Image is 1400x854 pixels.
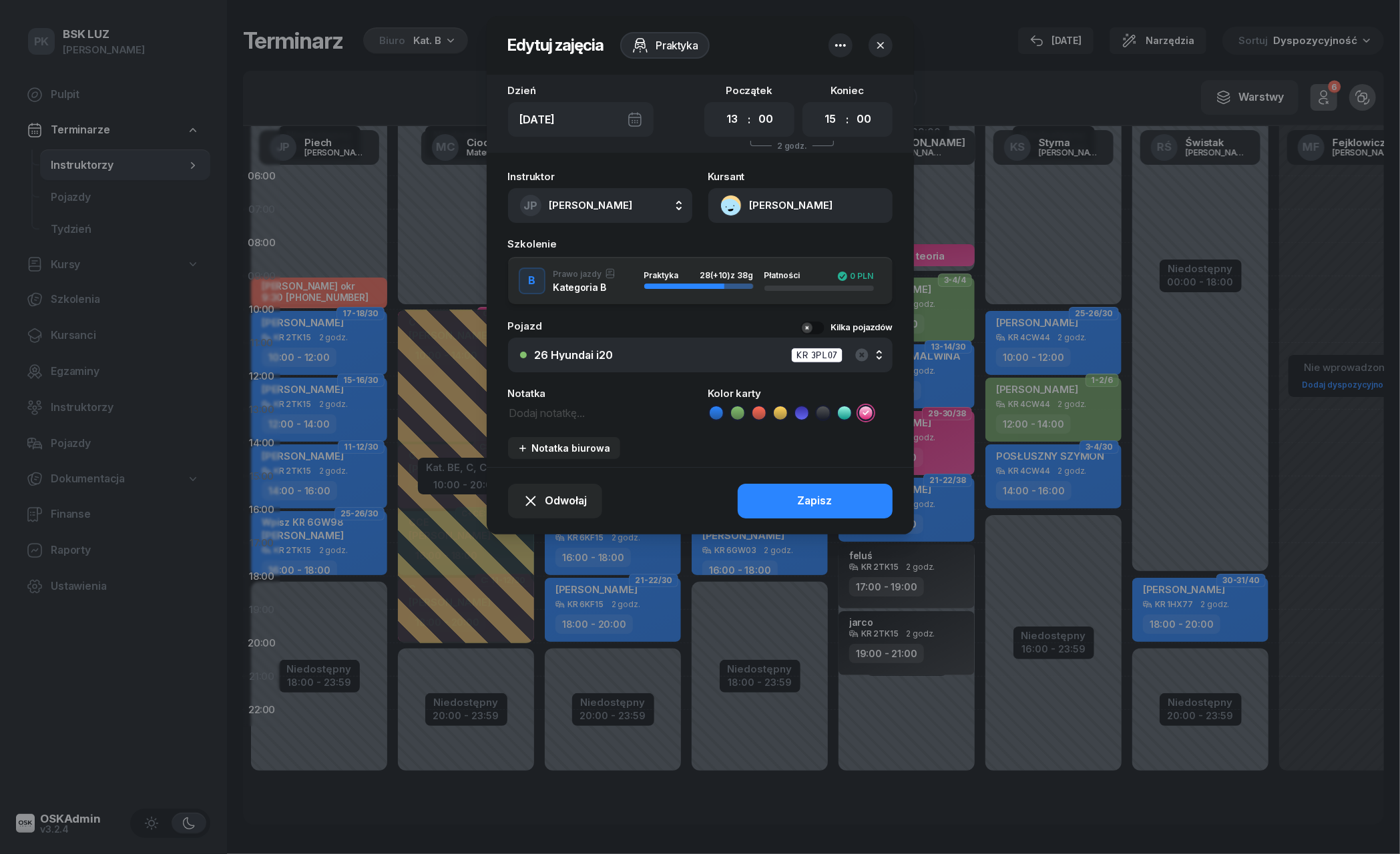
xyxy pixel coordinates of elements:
[508,437,620,459] button: Notatka biurowa
[549,199,633,211] span: [PERSON_NAME]
[508,35,604,56] h2: Edytuj zajęcia
[738,484,893,518] button: Zapisz
[535,350,614,360] div: 26 Hyundai i20
[708,188,893,223] button: [PERSON_NAME]
[831,321,893,334] div: Kilka pojazdów
[508,338,893,372] button: 26 Hyundai i20KR 3PL07
[846,111,849,127] div: :
[508,188,692,223] button: JP[PERSON_NAME]
[798,492,833,510] div: Zapisz
[748,111,750,127] div: :
[545,492,588,510] span: Odwołaj
[508,484,602,518] button: Odwołaj
[517,442,611,454] div: Notatka biurowa
[791,348,843,363] div: KR 3PL07
[523,200,537,211] span: JP
[800,321,893,334] button: Kilka pojazdów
